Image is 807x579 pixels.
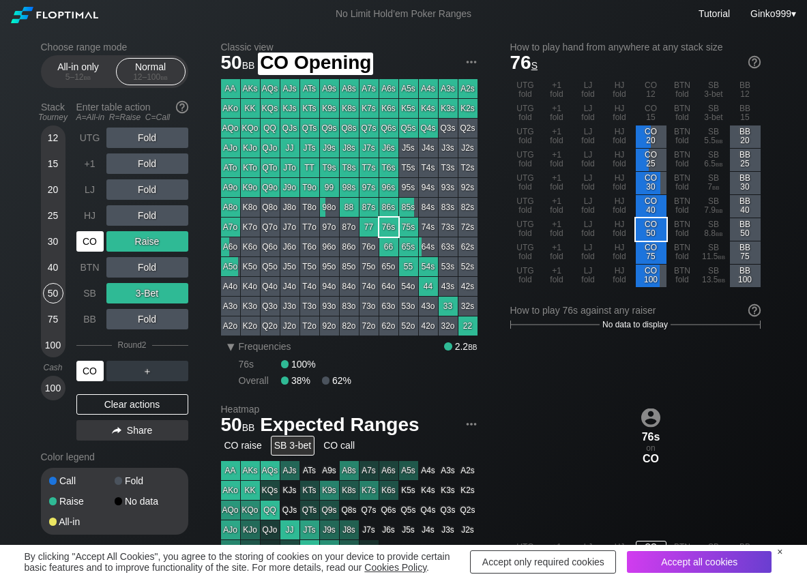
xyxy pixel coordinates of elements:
div: 64o [379,277,398,296]
div: HJ fold [604,172,635,194]
div: 32s [458,297,478,316]
div: 44 [419,277,438,296]
div: UTG fold [510,125,541,148]
div: K6o [241,237,260,256]
div: +1 fold [542,172,572,194]
div: 52s [458,257,478,276]
div: CO 100 [636,265,666,287]
div: J9o [280,178,299,197]
div: 95o [320,257,339,276]
div: How to play 76s against any raiser [510,305,761,316]
div: T6o [300,237,319,256]
div: 63o [379,297,398,316]
div: Q2s [458,119,478,138]
div: J4s [419,138,438,158]
span: bb [718,252,725,261]
div: 73o [360,297,379,316]
div: 75s [399,218,418,237]
span: bb [716,205,723,215]
div: AJs [280,79,299,98]
div: 76s [379,218,398,237]
div: 42s [458,277,478,296]
div: K3o [241,297,260,316]
div: A9o [221,178,240,197]
div: T4o [300,277,319,296]
div: T6s [379,158,398,177]
div: +1 fold [542,125,572,148]
div: Q7s [360,119,379,138]
div: 98o [320,198,339,217]
div: K9s [320,99,339,118]
div: UTG fold [510,265,541,287]
div: All-in [49,517,115,526]
div: BTN fold [667,172,698,194]
div: 74o [360,277,379,296]
div: T9s [320,158,339,177]
div: 97o [320,218,339,237]
div: SB [76,283,104,303]
div: A=All-in R=Raise C=Call [76,113,188,122]
div: 33 [439,297,458,316]
div: K9o [241,178,260,197]
div: HJ fold [604,149,635,171]
div: SB 5.5 [699,125,729,148]
img: help.32db89a4.svg [175,100,190,115]
div: +1 fold [542,149,572,171]
div: 85s [399,198,418,217]
img: share.864f2f62.svg [112,427,121,434]
div: BB 40 [730,195,761,218]
div: 53o [399,297,418,316]
div: J5o [280,257,299,276]
span: bb [712,182,720,192]
div: Raise [49,496,115,506]
div: JTo [280,158,299,177]
div: CO 15 [636,102,666,125]
div: 97s [360,178,379,197]
div: J6o [280,237,299,256]
div: Fold [106,179,188,200]
div: KK [241,99,260,118]
div: BB 25 [730,149,761,171]
div: UTG fold [510,102,541,125]
div: SB 3-bet [699,79,729,102]
div: LJ fold [573,218,604,241]
div: J3o [280,297,299,316]
div: Q5s [399,119,418,138]
div: 74s [419,218,438,237]
img: ellipsis.fd386fe8.svg [464,55,479,70]
div: +1 fold [542,265,572,287]
div: CO 25 [636,149,666,171]
div: HJ fold [604,195,635,218]
div: Accept only required cookies [470,550,616,574]
div: A3s [439,79,458,98]
div: K5o [241,257,260,276]
div: 62s [458,237,478,256]
div: 94s [419,178,438,197]
div: 84o [340,277,359,296]
div: CO 50 [636,218,666,241]
img: help.32db89a4.svg [747,303,762,318]
div: QTo [261,158,280,177]
div: LJ fold [573,79,604,102]
div: CO 20 [636,125,666,148]
span: s [531,57,538,72]
div: SB 7 [699,172,729,194]
div: A6s [379,79,398,98]
div: Stack [35,96,71,128]
div: SB 6.5 [699,149,729,171]
div: K6s [379,99,398,118]
div: BB [76,309,104,329]
div: A6o [221,237,240,256]
div: Q3o [261,297,280,316]
div: Q9o [261,178,280,197]
div: T3s [439,158,458,177]
div: HJ fold [604,125,635,148]
div: T4s [419,158,438,177]
div: LJ fold [573,241,604,264]
div: 15 [43,153,63,174]
div: Q8o [261,198,280,217]
div: 66 [379,237,398,256]
div: UTG fold [510,172,541,194]
div: SB 7.9 [699,195,729,218]
div: 75o [360,257,379,276]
